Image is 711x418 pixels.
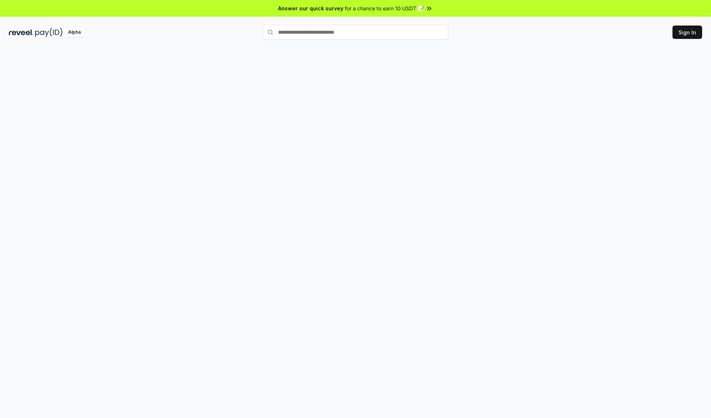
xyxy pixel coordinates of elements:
div: Alpha [64,28,85,37]
img: pay_id [35,28,63,37]
span: for a chance to earn 10 USDT 📝 [345,4,424,12]
img: reveel_dark [9,28,34,37]
span: Answer our quick survey [278,4,343,12]
button: Sign In [672,26,702,39]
